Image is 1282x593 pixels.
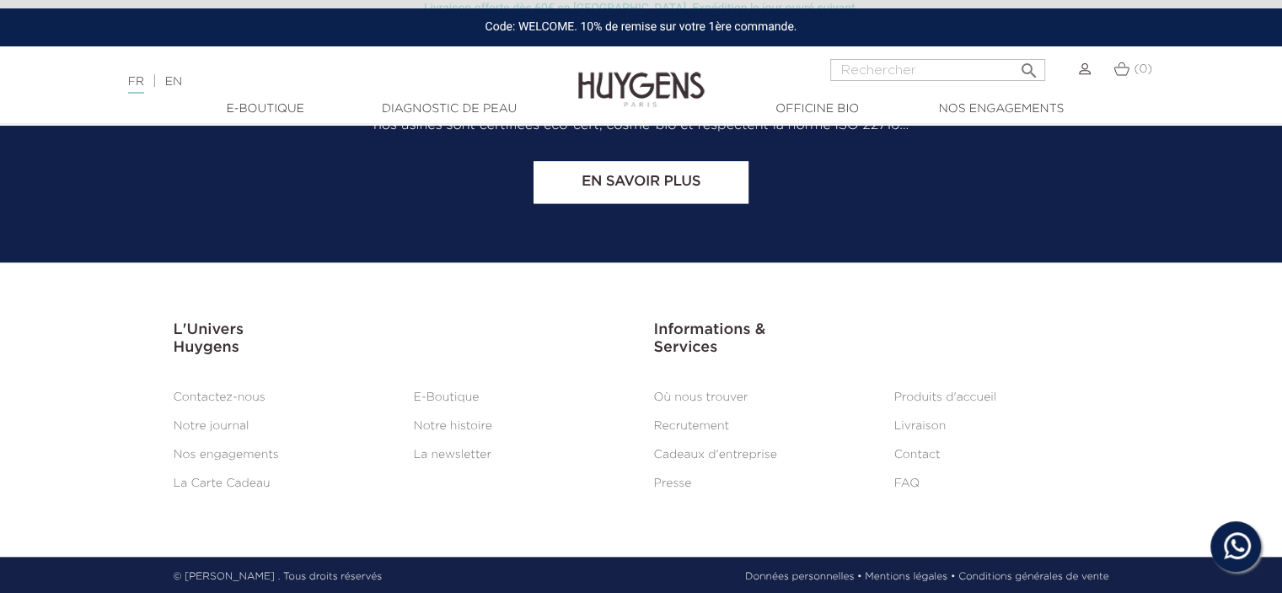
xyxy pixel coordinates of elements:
[120,72,522,92] div: |
[654,449,777,461] a: Cadeaux d'entreprise
[1013,54,1043,77] button: 
[174,449,279,461] a: Nos engagements
[174,569,383,585] p: © [PERSON_NAME] . Tous droits réservés
[128,76,144,94] a: FR
[181,100,350,118] a: E-Boutique
[1018,56,1038,76] i: 
[174,391,266,403] a: Contactez-nous
[654,420,730,432] a: Recrutement
[365,100,534,118] a: Diagnostic de peau
[174,321,629,358] h3: L'Univers Huygens
[414,420,492,432] a: Notre histoire
[745,569,862,585] a: Données personnelles •
[865,569,955,585] a: Mentions légales •
[894,449,941,461] a: Contact
[830,59,1045,81] input: Rechercher
[165,76,182,88] a: EN
[414,391,480,403] a: E-Boutique
[654,477,692,489] a: Presse
[534,161,748,203] a: En savoir plus
[894,391,997,403] a: Produits d'accueil
[578,45,705,110] img: Huygens
[733,100,902,118] a: Officine Bio
[958,569,1108,585] a: Conditions générales de vente
[174,420,249,432] a: Notre journal
[894,477,920,489] a: FAQ
[174,116,1109,136] p: nos usines sont certifiées eco-cert, cosme-bio et respectent la norme ISO 22716…
[414,449,492,461] a: La newsletter
[917,100,1086,118] a: Nos engagements
[654,391,748,403] a: Où nous trouver
[654,321,1109,358] h3: Informations & Services
[894,420,947,432] a: Livraison
[174,477,271,489] a: La Carte Cadeau
[1134,63,1152,75] span: (0)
